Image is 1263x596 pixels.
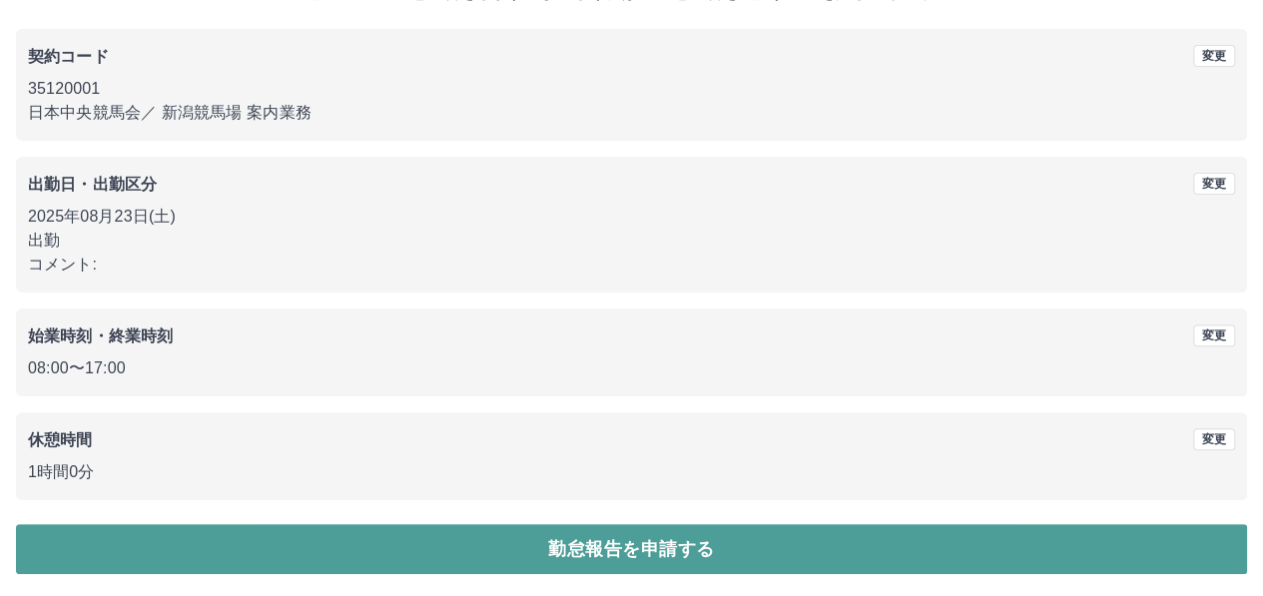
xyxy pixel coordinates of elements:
button: 勤怠報告を申請する [16,524,1247,574]
b: 始業時刻・終業時刻 [28,327,173,344]
p: 2025年08月23日(土) [28,205,1235,229]
p: 出勤 [28,229,1235,253]
button: 変更 [1193,45,1235,67]
b: 休憩時間 [28,431,93,448]
button: 変更 [1193,324,1235,346]
p: 1時間0分 [28,460,1235,484]
p: コメント: [28,253,1235,277]
p: 35120001 [28,77,1235,101]
button: 変更 [1193,428,1235,450]
b: 契約コード [28,48,109,65]
b: 出勤日・出勤区分 [28,176,157,193]
button: 変更 [1193,173,1235,195]
p: 日本中央競馬会 ／ 新潟競馬場 案内業務 [28,101,1235,125]
p: 08:00 〜 17:00 [28,356,1235,380]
